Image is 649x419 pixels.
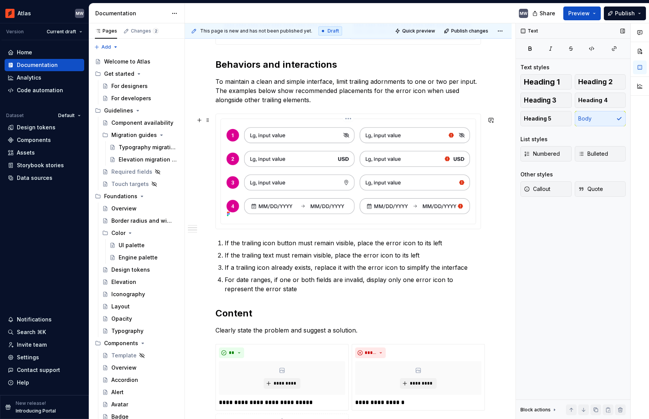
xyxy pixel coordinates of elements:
[76,10,83,16] div: MW
[92,190,181,202] div: Foundations
[111,352,137,359] div: Template
[520,74,572,90] button: Heading 1
[111,388,124,396] div: Alert
[520,111,572,126] button: Heading 5
[442,26,492,36] button: Publish changes
[17,341,47,349] div: Invite team
[524,150,560,158] span: Numbered
[17,379,29,386] div: Help
[99,300,181,313] a: Layout
[520,135,548,143] div: List styles
[451,28,488,34] span: Publish changes
[520,181,572,197] button: Callout
[99,202,181,215] a: Overview
[111,290,145,298] div: Iconography
[153,28,159,34] span: 2
[111,401,128,408] div: Avatar
[111,205,137,212] div: Overview
[17,61,58,69] div: Documentation
[92,55,181,68] a: Welcome to Atlas
[17,74,41,82] div: Analytics
[17,366,60,374] div: Contact support
[47,29,76,35] span: Current draft
[111,315,132,323] div: Opacity
[215,326,481,335] p: Clearly state the problem and suggest a solution.
[16,400,46,406] p: New release!
[17,161,64,169] div: Storybook stories
[104,192,137,200] div: Foundations
[106,239,181,251] a: UI palette
[111,95,151,102] div: For developers
[99,80,181,92] a: For designers
[215,77,481,104] p: To maintain a clean and simple interface, limit trailing adornments to one or two per input. The ...
[402,28,435,34] span: Quick preview
[328,28,339,34] span: Draft
[225,238,481,248] p: If the trailing icon button must remain visible, place the error icon to its left
[225,275,481,293] p: For date ranges, if one or both fields are invalid, display only one error icon to represent the ...
[5,84,84,96] a: Code automation
[5,134,84,146] a: Components
[524,185,550,193] span: Callout
[18,10,31,17] div: Atlas
[119,156,177,163] div: Elevation migration guide
[520,171,553,178] div: Other styles
[568,10,590,17] span: Preview
[524,78,560,86] span: Heading 1
[563,7,601,20] button: Preview
[5,46,84,59] a: Home
[99,313,181,325] a: Opacity
[528,7,560,20] button: Share
[5,326,84,338] button: Search ⌘K
[99,398,181,411] a: Avatar
[111,180,149,188] div: Touch targets
[111,168,152,176] div: Required fields
[111,266,150,274] div: Design tokens
[520,64,550,71] div: Text styles
[578,78,613,86] span: Heading 2
[17,354,39,361] div: Settings
[215,307,481,320] h2: Content
[16,408,56,414] p: Introducing Portal
[99,349,181,362] a: Template
[99,374,181,386] a: Accordion
[99,386,181,398] a: Alert
[99,227,181,239] div: Color
[215,59,481,71] h2: Behaviors and interactions
[520,407,551,413] div: Block actions
[111,327,143,335] div: Typography
[92,42,121,52] button: Add
[104,70,134,78] div: Get started
[17,316,52,323] div: Notifications
[5,159,84,171] a: Storybook stories
[106,141,181,153] a: Typography migration guide
[5,377,84,389] button: Help
[111,376,138,384] div: Accordion
[99,117,181,129] a: Component availability
[575,93,626,108] button: Heading 4
[58,112,75,119] span: Default
[5,121,84,134] a: Design tokens
[99,362,181,374] a: Overview
[111,217,174,225] div: Border radius and width
[5,339,84,351] a: Invite team
[5,172,84,184] a: Data sources
[17,149,35,157] div: Assets
[520,93,572,108] button: Heading 3
[119,241,145,249] div: UI palette
[5,72,84,84] a: Analytics
[200,28,312,34] span: This page is new and has not been published yet.
[111,278,136,286] div: Elevation
[520,146,572,161] button: Numbered
[131,28,159,34] div: Changes
[5,59,84,71] a: Documentation
[119,143,177,151] div: Typography migration guide
[17,124,55,131] div: Design tokens
[524,115,551,122] span: Heading 5
[575,146,626,161] button: Bulleted
[575,74,626,90] button: Heading 2
[111,303,130,310] div: Layout
[106,153,181,166] a: Elevation migration guide
[6,29,24,35] div: Version
[520,10,527,16] div: MW
[111,229,126,237] div: Color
